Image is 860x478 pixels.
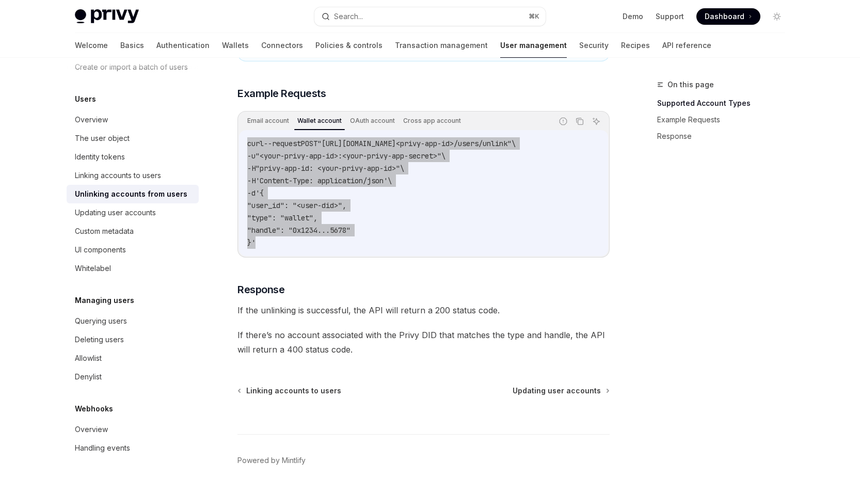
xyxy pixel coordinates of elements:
span: On this page [667,78,714,91]
img: light logo [75,9,139,24]
span: 'Content-Type: application/json' [256,176,388,185]
a: Wallets [222,33,249,58]
a: API reference [662,33,711,58]
a: Whitelabel [67,259,199,278]
a: UI components [67,241,199,259]
button: Search...⌘K [314,7,546,26]
span: If the unlinking is successful, the API will return a 200 status code. [237,303,610,317]
span: Response [237,282,284,297]
a: Welcome [75,33,108,58]
button: Ask AI [590,115,603,128]
div: Allowlist [75,352,102,364]
span: }' [247,238,256,247]
span: -H [247,176,256,185]
div: Identity tokens [75,151,125,163]
div: Querying users [75,315,127,327]
span: Updating user accounts [513,386,601,396]
span: "handle": "0x1234...5678" [247,226,351,235]
button: Report incorrect code [556,115,570,128]
button: Toggle dark mode [769,8,785,25]
span: \ [512,139,516,148]
a: The user object [67,129,199,148]
span: '{ [256,188,264,198]
span: If there’s no account associated with the Privy DID that matches the type and handle, the API wil... [237,328,610,357]
div: Deleting users [75,333,124,346]
div: Updating user accounts [75,206,156,219]
a: Basics [120,33,144,58]
div: UI components [75,244,126,256]
a: Deleting users [67,330,199,349]
span: -H [247,164,256,173]
a: Response [657,128,793,145]
div: Unlinking accounts from users [75,188,187,200]
span: "<your-privy-app-id>:<your-privy-app-secret>" [256,151,441,161]
span: Example Requests [237,86,326,101]
div: Email account [244,115,292,127]
span: ⌘ K [529,12,539,21]
a: Support [656,11,684,22]
span: "[URL][DOMAIN_NAME]<privy-app-id>/users/unlink" [317,139,512,148]
a: Recipes [621,33,650,58]
span: \ [441,151,445,161]
button: Copy the contents from the code block [573,115,586,128]
span: "type": "wallet", [247,213,317,222]
div: Custom metadata [75,225,134,237]
span: "user_id": "<user-did>", [247,201,346,210]
h5: Users [75,93,96,105]
a: Identity tokens [67,148,199,166]
a: Custom metadata [67,222,199,241]
span: Dashboard [705,11,744,22]
a: Linking accounts to users [238,386,341,396]
a: Powered by Mintlify [237,455,306,466]
span: \ [400,164,404,173]
a: Policies & controls [315,33,383,58]
div: Overview [75,423,108,436]
a: Security [579,33,609,58]
h5: Webhooks [75,403,113,415]
span: -u [247,151,256,161]
div: Search... [334,10,363,23]
a: Authentication [156,33,210,58]
a: User management [500,33,567,58]
a: Supported Account Types [657,95,793,111]
div: Linking accounts to users [75,169,161,182]
span: \ [388,176,392,185]
a: Linking accounts to users [67,166,199,185]
div: Handling events [75,442,130,454]
a: Dashboard [696,8,760,25]
a: Allowlist [67,349,199,368]
span: POST [301,139,317,148]
span: -d [247,188,256,198]
a: Updating user accounts [67,203,199,222]
span: curl [247,139,264,148]
a: Connectors [261,33,303,58]
div: Overview [75,114,108,126]
div: OAuth account [347,115,398,127]
a: Querying users [67,312,199,330]
a: Updating user accounts [513,386,609,396]
div: Denylist [75,371,102,383]
h5: Managing users [75,294,134,307]
a: Overview [67,110,199,129]
a: Demo [623,11,643,22]
div: Cross app account [400,115,464,127]
span: "privy-app-id: <your-privy-app-id>" [256,164,400,173]
a: Unlinking accounts from users [67,185,199,203]
div: The user object [75,132,130,145]
div: Whitelabel [75,262,111,275]
a: Handling events [67,439,199,457]
span: Linking accounts to users [246,386,341,396]
a: Example Requests [657,111,793,128]
span: --request [264,139,301,148]
a: Denylist [67,368,199,386]
div: Wallet account [294,115,345,127]
a: Transaction management [395,33,488,58]
a: Overview [67,420,199,439]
